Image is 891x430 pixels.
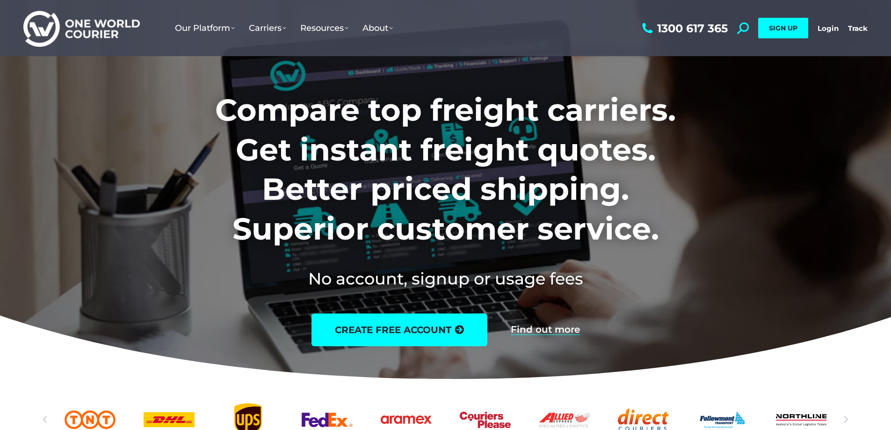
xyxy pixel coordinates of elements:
span: Carriers [249,23,286,33]
h1: Compare top freight carriers. Get instant freight quotes. Better priced shipping. Superior custom... [153,90,738,248]
a: Track [848,24,868,33]
span: About [362,23,393,33]
a: Find out more [511,325,580,335]
img: One World Courier [23,9,140,47]
a: SIGN UP [758,18,808,38]
span: Resources [300,23,348,33]
a: 1300 617 365 [640,22,728,34]
h2: No account, signup or usage fees [153,267,738,290]
a: Login [818,24,839,33]
a: create free account [311,313,487,346]
span: SIGN UP [769,24,797,32]
a: Resources [293,14,355,43]
a: About [355,14,400,43]
a: Our Platform [168,14,242,43]
span: Our Platform [175,23,235,33]
a: Carriers [242,14,293,43]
